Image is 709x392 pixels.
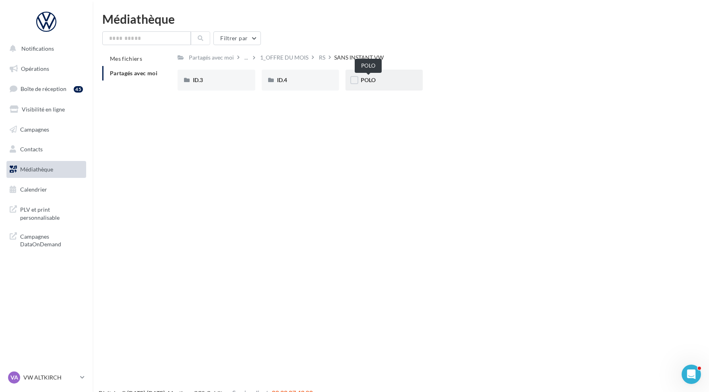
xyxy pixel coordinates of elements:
[5,80,88,97] a: Boîte de réception45
[189,54,234,62] div: Partagés avec moi
[74,86,83,93] div: 45
[213,31,261,45] button: Filtrer par
[334,54,384,62] div: SANS INSTANT VW
[20,231,83,248] span: Campagnes DataOnDemand
[319,54,325,62] div: RS
[277,76,287,83] span: ID.4
[23,373,77,382] p: VW ALTKIRCH
[20,146,43,153] span: Contacts
[21,65,49,72] span: Opérations
[5,141,88,158] a: Contacts
[5,60,88,77] a: Opérations
[6,370,86,385] a: VA VW ALTKIRCH
[5,40,85,57] button: Notifications
[21,85,66,92] span: Boîte de réception
[193,76,203,83] span: ID.3
[110,70,157,76] span: Partagés avec moi
[5,181,88,198] a: Calendrier
[110,55,142,62] span: Mes fichiers
[20,186,47,193] span: Calendrier
[5,201,88,225] a: PLV et print personnalisable
[5,121,88,138] a: Campagnes
[243,52,250,63] div: ...
[5,228,88,252] a: Campagnes DataOnDemand
[361,76,376,83] span: POLO
[682,365,701,384] iframe: Intercom live chat
[5,161,88,178] a: Médiathèque
[20,166,53,173] span: Médiathèque
[22,106,65,113] span: Visibilité en ligne
[102,13,699,25] div: Médiathèque
[260,54,308,62] div: 1_OFFRE DU MOIS
[20,204,83,221] span: PLV et print personnalisable
[21,45,54,52] span: Notifications
[5,101,88,118] a: Visibilité en ligne
[355,59,382,73] div: POLO
[20,126,49,132] span: Campagnes
[10,373,18,382] span: VA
